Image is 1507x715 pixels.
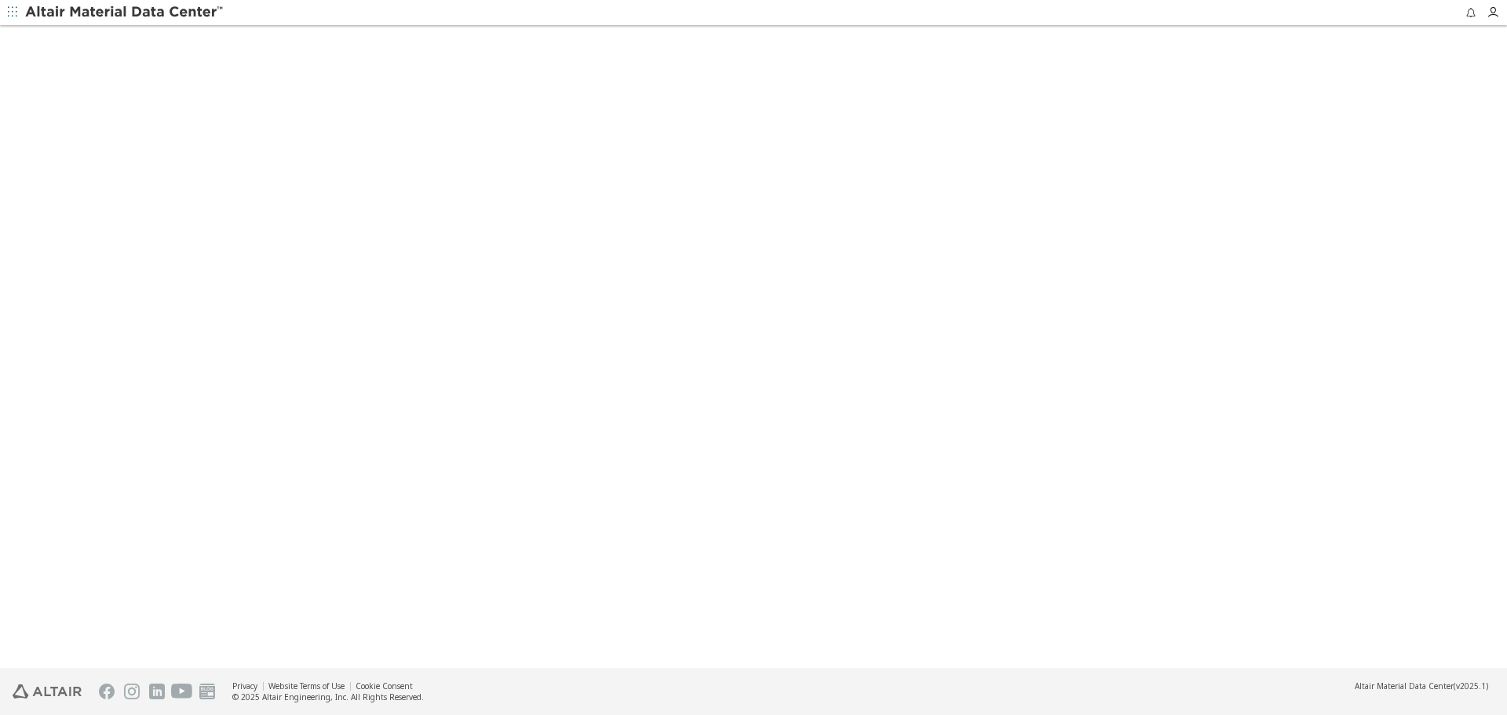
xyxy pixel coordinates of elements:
[356,680,413,691] a: Cookie Consent
[25,5,225,20] img: Altair Material Data Center
[232,680,257,691] a: Privacy
[268,680,345,691] a: Website Terms of Use
[232,691,424,702] div: © 2025 Altair Engineering, Inc. All Rights Reserved.
[13,684,82,699] img: Altair Engineering
[1355,680,1488,691] div: (v2025.1)
[1355,680,1454,691] span: Altair Material Data Center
